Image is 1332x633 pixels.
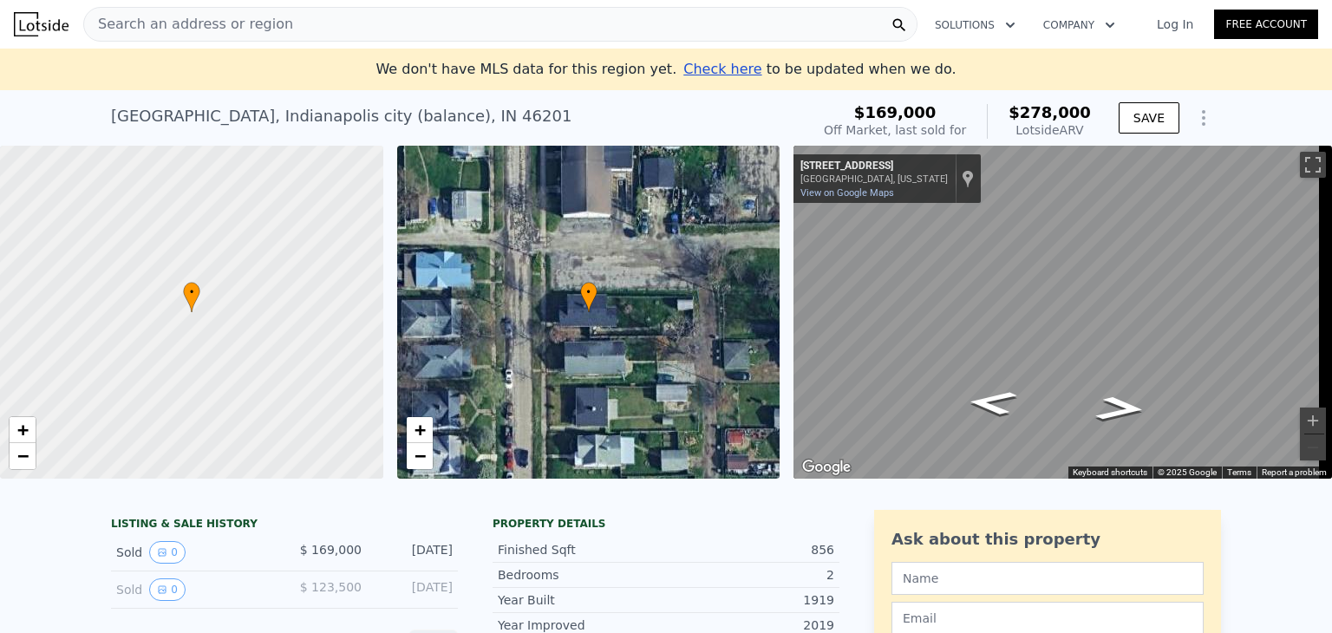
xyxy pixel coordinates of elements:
button: Solutions [921,10,1029,41]
div: [GEOGRAPHIC_DATA], [US_STATE] [800,173,948,185]
div: Off Market, last sold for [824,121,966,139]
img: Lotside [14,12,69,36]
div: Ask about this property [891,527,1204,551]
div: [DATE] [375,578,453,601]
button: Zoom in [1300,408,1326,434]
div: to be updated when we do. [683,59,956,80]
div: 2 [666,566,834,584]
button: Zoom out [1300,434,1326,460]
a: Zoom in [407,417,433,443]
button: Show Options [1186,101,1221,135]
button: Keyboard shortcuts [1073,467,1147,479]
div: Street View [793,146,1332,479]
div: LISTING & SALE HISTORY [111,517,458,534]
div: 856 [666,541,834,558]
a: Zoom out [407,443,433,469]
span: $ 169,000 [300,543,362,557]
button: View historical data [149,541,186,564]
span: + [414,419,425,440]
span: Check here [683,61,761,77]
div: [DATE] [375,541,453,564]
div: Property details [493,517,839,531]
div: Year Built [498,591,666,609]
button: SAVE [1119,102,1179,134]
a: View on Google Maps [800,187,894,199]
div: Map [793,146,1332,479]
span: Search an address or region [84,14,293,35]
div: [STREET_ADDRESS] [800,160,948,173]
span: • [580,284,597,300]
button: View historical data [149,578,186,601]
div: Sold [116,541,271,564]
span: • [183,284,200,300]
span: + [17,419,29,440]
div: Bedrooms [498,566,666,584]
span: © 2025 Google [1158,467,1217,477]
span: $278,000 [1009,103,1091,121]
div: [GEOGRAPHIC_DATA] , Indianapolis city (balance) , IN 46201 [111,104,571,128]
a: Show location on map [962,169,974,188]
div: • [183,282,200,312]
a: Log In [1136,16,1214,33]
div: Finished Sqft [498,541,666,558]
a: Zoom out [10,443,36,469]
a: Open this area in Google Maps (opens a new window) [798,456,855,479]
button: Company [1029,10,1129,41]
path: Go North, N Gladstone Ave [946,385,1038,421]
div: Lotside ARV [1009,121,1091,139]
img: Google [798,456,855,479]
div: 1919 [666,591,834,609]
button: Toggle fullscreen view [1300,152,1326,178]
a: Free Account [1214,10,1318,39]
span: − [414,445,425,467]
span: − [17,445,29,467]
a: Report a problem [1262,467,1327,477]
input: Name [891,562,1204,595]
span: $169,000 [854,103,937,121]
a: Terms (opens in new tab) [1227,467,1251,477]
div: Sold [116,578,271,601]
div: We don't have MLS data for this region yet. [375,59,956,80]
a: Zoom in [10,417,36,443]
div: • [580,282,597,312]
path: Go South, N Gladstone Ave [1074,390,1166,427]
span: $ 123,500 [300,580,362,594]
